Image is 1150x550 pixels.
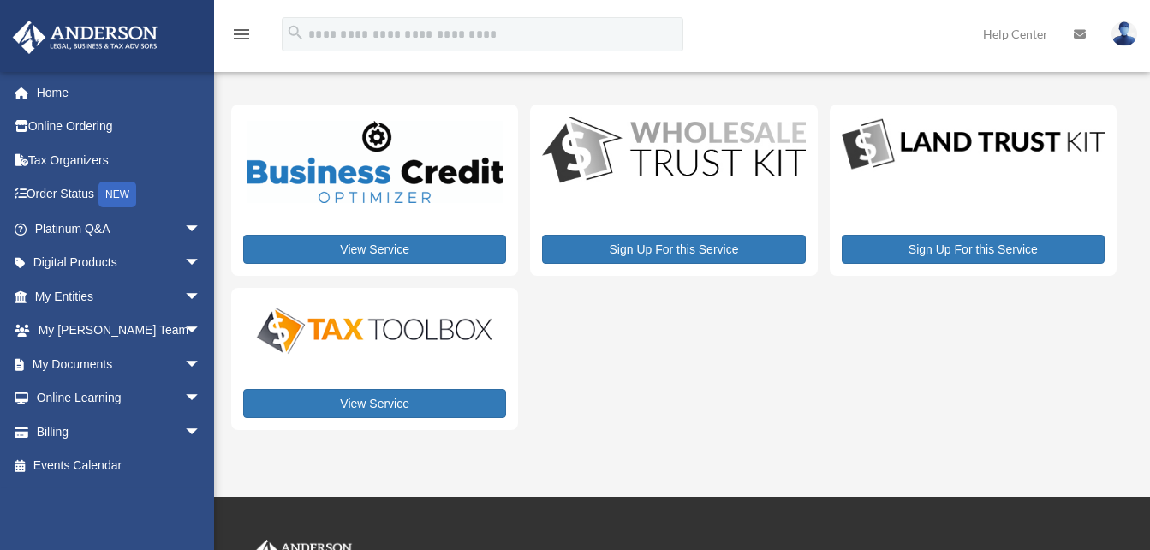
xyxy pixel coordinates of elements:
[12,279,227,314] a: My Entitiesarrow_drop_down
[243,389,506,418] a: View Service
[12,75,227,110] a: Home
[12,212,227,246] a: Platinum Q&Aarrow_drop_down
[12,246,218,280] a: Digital Productsarrow_drop_down
[12,314,227,348] a: My [PERSON_NAME] Teamarrow_drop_down
[12,177,227,212] a: Order StatusNEW
[184,347,218,382] span: arrow_drop_down
[542,235,805,264] a: Sign Up For this Service
[1111,21,1137,46] img: User Pic
[12,381,227,415] a: Online Learningarrow_drop_down
[12,110,227,144] a: Online Ordering
[12,449,227,483] a: Events Calendar
[542,117,805,186] img: WS-Trust-Kit-lgo-1.jpg
[184,212,218,247] span: arrow_drop_down
[12,143,227,177] a: Tax Organizers
[184,381,218,416] span: arrow_drop_down
[842,235,1105,264] a: Sign Up For this Service
[231,24,252,45] i: menu
[184,279,218,314] span: arrow_drop_down
[842,117,1105,173] img: LandTrust_lgo-1.jpg
[12,415,227,449] a: Billingarrow_drop_down
[231,30,252,45] a: menu
[184,246,218,281] span: arrow_drop_down
[184,415,218,450] span: arrow_drop_down
[286,23,305,42] i: search
[184,314,218,349] span: arrow_drop_down
[12,347,227,381] a: My Documentsarrow_drop_down
[8,21,163,54] img: Anderson Advisors Platinum Portal
[243,235,506,264] a: View Service
[98,182,136,207] div: NEW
